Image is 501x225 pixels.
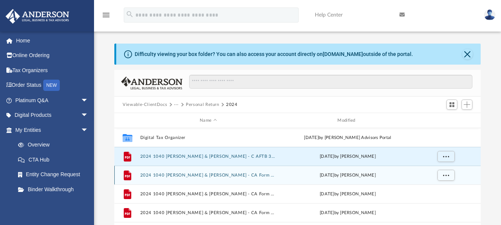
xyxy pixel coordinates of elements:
[323,51,363,57] a: [DOMAIN_NAME]
[437,151,455,162] button: More options
[126,10,134,18] i: search
[11,197,96,212] a: My Blueprint
[102,11,111,20] i: menu
[102,14,111,20] a: menu
[81,122,96,138] span: arrow_drop_down
[484,9,495,20] img: User Pic
[462,100,473,110] button: Add
[140,117,276,124] div: Name
[5,78,100,93] a: Order StatusNEW
[81,93,96,108] span: arrow_drop_down
[5,108,100,123] a: Digital Productsarrow_drop_down
[279,210,416,216] div: [DATE] by [PERSON_NAME]
[226,101,238,108] button: 2024
[189,75,472,89] input: Search files and folders
[419,117,472,124] div: id
[279,172,416,179] div: [DATE] by [PERSON_NAME]
[5,93,100,108] a: Platinum Q&Aarrow_drop_down
[140,135,276,140] button: Digital Tax Organizer
[123,101,167,108] button: Viewable-ClientDocs
[5,33,100,48] a: Home
[43,80,60,91] div: NEW
[279,134,416,141] div: [DATE] by [PERSON_NAME] Advisors Portal
[446,100,458,110] button: Switch to Grid View
[140,173,276,178] button: 2024 1040 [PERSON_NAME] & [PERSON_NAME] - CA Form 3522.pdf
[5,63,100,78] a: Tax Organizers
[3,9,71,24] img: Anderson Advisors Platinum Portal
[5,122,100,137] a: My Entitiesarrow_drop_down
[140,154,276,159] button: 2024 1040 [PERSON_NAME] & [PERSON_NAME] - C AFTB 3582 Payment Voucher.pdf
[186,101,219,108] button: Personal Return
[11,167,100,182] a: Entity Change Request
[118,117,137,124] div: id
[11,137,100,153] a: Overview
[140,192,276,196] button: 2024 1040 [PERSON_NAME] & [PERSON_NAME] - CA Form 540-ES Estimated Tax Payment.pdf
[279,191,416,198] div: [DATE] by [PERSON_NAME]
[140,210,276,215] button: 2024 1040 [PERSON_NAME] & [PERSON_NAME] - CA Form 8453-LLC.pdf
[135,50,413,58] div: Difficulty viewing your box folder? You can also access your account directly on outside of the p...
[279,117,416,124] div: Modified
[279,153,416,160] div: [DATE] by [PERSON_NAME]
[174,101,179,108] button: ···
[11,152,100,167] a: CTA Hub
[437,170,455,181] button: More options
[462,49,473,59] button: Close
[5,48,100,63] a: Online Ordering
[81,108,96,123] span: arrow_drop_down
[11,182,100,197] a: Binder Walkthrough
